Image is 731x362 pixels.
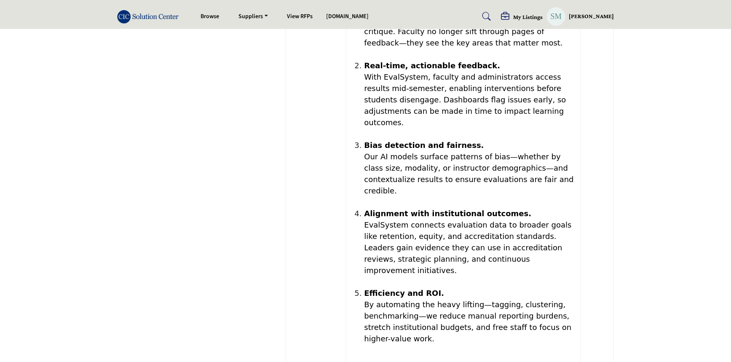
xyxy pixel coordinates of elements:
h5: [PERSON_NAME] [569,12,614,21]
h5: My Listings [513,13,543,21]
a: Suppliers [233,11,274,22]
strong: Bias detection and fairness. [364,141,484,150]
strong: Efficiency and ROI. [364,289,444,298]
button: Show hide supplier dropdown [547,7,565,26]
a: [DOMAIN_NAME] [327,12,369,21]
div: My Listings [501,12,543,22]
a: Browse [201,12,219,21]
strong: Real-time, actionable feedback. [364,61,501,70]
span: Our AI models surface patterns of bias—whether by class size, modality, or instructor demographic... [364,152,574,195]
span: By automating the heavy lifting—tagging, clustering, benchmarking—we reduce manual reporting burd... [364,300,572,343]
span: EvalSystem connects evaluation data to broader goals like retention, equity, and accreditation st... [364,220,572,275]
a: Search [474,10,497,23]
span: With EvalSystem, faculty and administrators access results mid-semester, enabling interventions b... [364,72,566,127]
img: Site Logo [117,10,183,24]
a: View RFPs [287,12,313,21]
strong: Alignment with institutional outcomes. [364,209,532,218]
